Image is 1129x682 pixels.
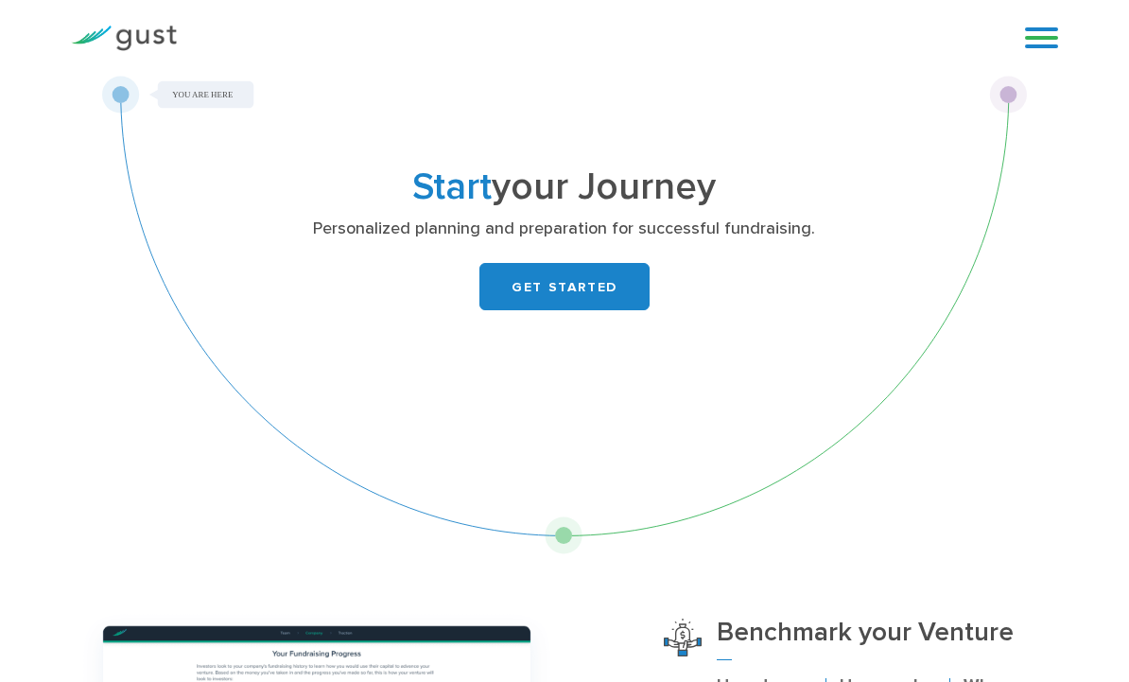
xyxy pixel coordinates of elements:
[664,619,702,656] img: Benchmark Your Venture
[218,170,910,204] h1: your Journey
[479,263,650,310] a: GET STARTED
[717,619,1059,661] h3: Benchmark your Venture
[412,165,492,209] span: Start
[218,218,910,240] p: Personalized planning and preparation for successful fundraising.
[71,26,177,51] img: Gust Logo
